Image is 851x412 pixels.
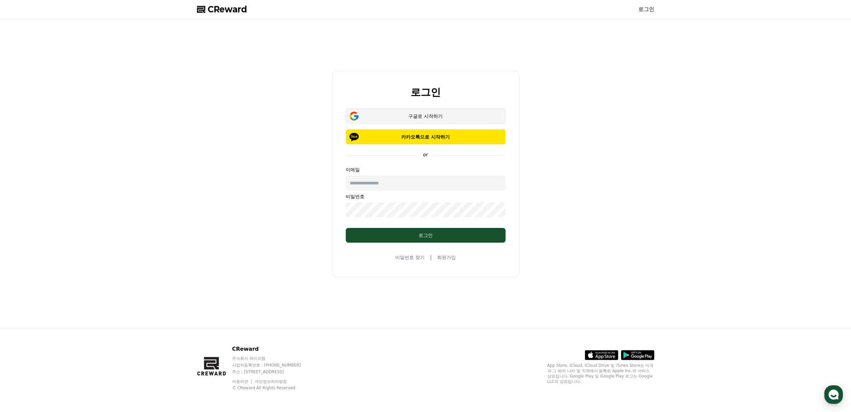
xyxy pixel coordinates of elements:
[547,363,654,384] p: App Store, iCloud, iCloud Drive 및 iTunes Store는 미국과 그 밖의 나라 및 지역에서 등록된 Apple Inc.의 서비스 상표입니다. Goo...
[232,379,253,384] a: 이용약관
[197,4,247,15] a: CReward
[359,232,492,239] div: 로그인
[419,151,432,158] p: or
[208,4,247,15] span: CReward
[355,134,496,140] p: 카카오톡으로 시작하기
[232,385,314,391] p: © CReward All Rights Reserved.
[346,166,506,173] p: 이메일
[232,369,314,375] p: 주소 : [STREET_ADDRESS]
[21,222,25,228] span: 홈
[437,254,456,261] a: 회원가입
[355,113,496,119] div: 구글로 시작하기
[346,193,506,200] p: 비밀번호
[346,228,506,243] button: 로그인
[255,379,287,384] a: 개인정보처리방침
[232,356,314,361] p: 주식회사 와이피랩
[232,345,314,353] p: CReward
[346,129,506,145] button: 카카오톡으로 시작하기
[86,212,128,229] a: 설정
[411,87,441,98] h2: 로그인
[638,5,654,13] a: 로그인
[2,212,44,229] a: 홈
[346,108,506,124] button: 구글로 시작하기
[395,254,425,261] a: 비밀번호 찾기
[61,223,69,228] span: 대화
[430,253,432,261] span: |
[232,362,314,368] p: 사업자등록번호 : [PHONE_NUMBER]
[44,212,86,229] a: 대화
[103,222,111,228] span: 설정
